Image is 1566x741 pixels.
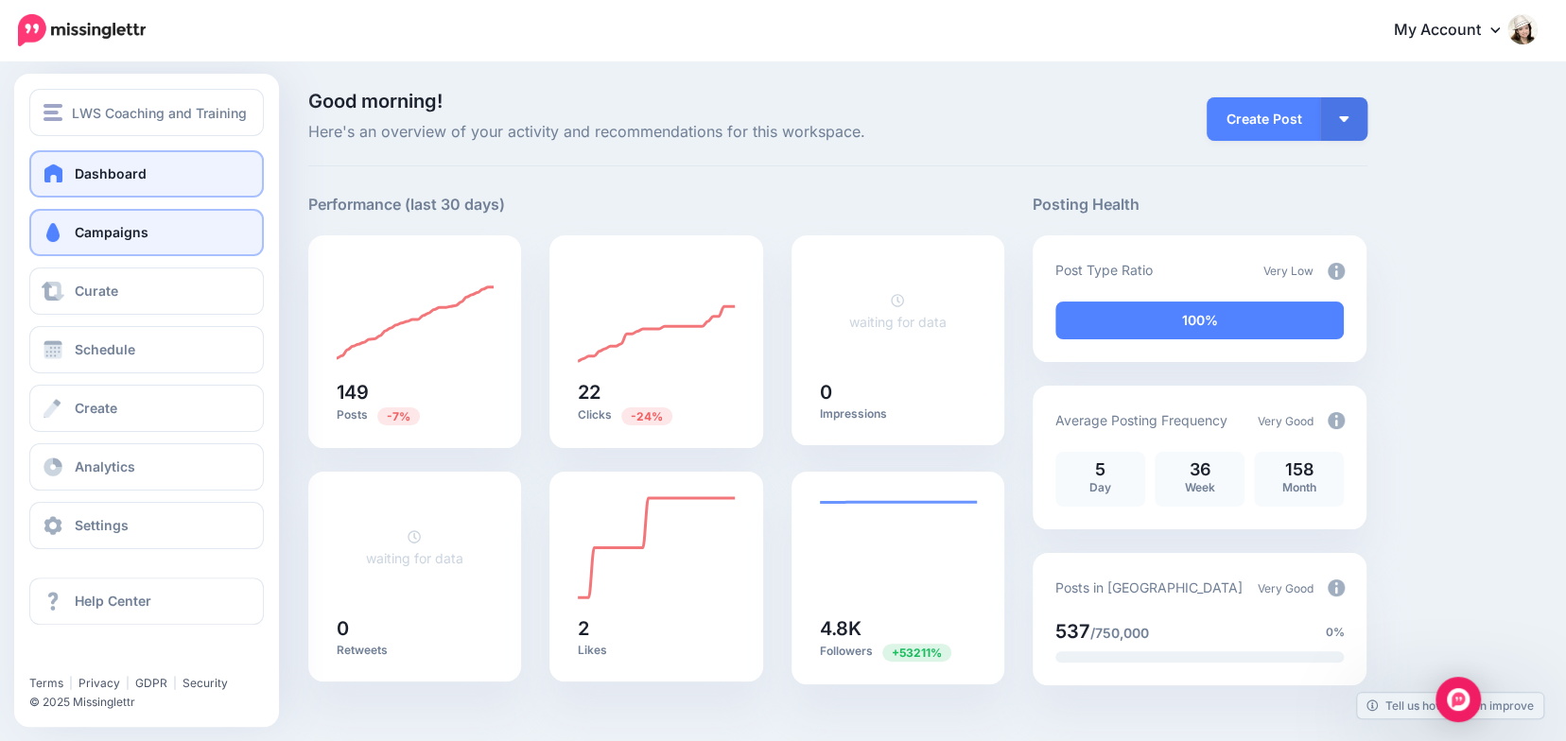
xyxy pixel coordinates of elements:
[820,383,977,402] h5: 0
[1055,409,1227,431] p: Average Posting Frequency
[1065,461,1136,478] p: 5
[72,102,247,124] span: LWS Coaching and Training
[29,577,264,625] a: Help Center
[1435,677,1481,722] div: Open Intercom Messenger
[1328,412,1345,429] img: info-circle-grey.png
[1258,581,1314,595] span: Very Good
[308,193,505,216] h5: Performance (last 30 days)
[29,209,264,256] a: Campaigns
[820,619,977,638] h5: 4.8K
[621,407,672,425] span: Previous period: 29
[18,14,146,46] img: Missinglettr
[29,385,264,432] a: Create
[366,528,463,566] a: waiting for data
[75,458,135,474] span: Analytics
[1326,623,1345,642] span: 0%
[578,406,735,424] p: Clicks
[1033,193,1366,216] h5: Posting Health
[1339,116,1348,122] img: arrow-down-white.png
[1164,461,1235,478] p: 36
[1185,480,1215,494] span: Week
[75,593,151,609] span: Help Center
[1089,480,1111,494] span: Day
[1328,579,1345,596] img: info-circle-grey.png
[29,693,275,712] li: © 2025 Missinglettr
[377,407,420,425] span: Previous period: 160
[1375,8,1538,54] a: My Account
[337,383,494,402] h5: 149
[1263,461,1334,478] p: 158
[75,517,129,533] span: Settings
[882,644,951,662] span: Previous period: 9
[78,676,120,690] a: Privacy
[135,676,167,690] a: GDPR
[308,120,1005,145] span: Here's an overview of your activity and recommendations for this workspace.
[75,400,117,416] span: Create
[1328,263,1345,280] img: info-circle-grey.png
[1055,577,1243,598] p: Posts in [GEOGRAPHIC_DATA]
[337,619,494,638] h5: 0
[1357,693,1543,718] a: Tell us how we can improve
[1258,414,1314,428] span: Very Good
[43,104,62,121] img: menu.png
[69,676,73,690] span: |
[29,443,264,491] a: Analytics
[1055,302,1344,339] div: 100% of your posts in the last 30 days have been from Drip Campaigns
[29,326,264,373] a: Schedule
[578,643,735,658] p: Likes
[29,267,264,315] a: Curate
[1090,625,1149,641] span: /750,000
[75,341,135,357] span: Schedule
[75,283,118,299] span: Curate
[173,676,177,690] span: |
[1207,97,1320,141] a: Create Post
[308,90,443,112] span: Good morning!
[1055,259,1153,281] p: Post Type Ratio
[820,406,977,422] p: Impressions
[183,676,228,690] a: Security
[29,89,264,136] button: LWS Coaching and Training
[29,502,264,549] a: Settings
[849,292,947,330] a: waiting for data
[126,676,130,690] span: |
[578,383,735,402] h5: 22
[1282,480,1316,494] span: Month
[29,648,173,667] iframe: Twitter Follow Button
[75,165,147,181] span: Dashboard
[578,619,735,638] h5: 2
[820,643,977,661] p: Followers
[75,224,148,240] span: Campaigns
[29,150,264,198] a: Dashboard
[337,406,494,424] p: Posts
[1263,264,1314,278] span: Very Low
[29,676,63,690] a: Terms
[1055,620,1090,643] span: 537
[337,643,494,658] p: Retweets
